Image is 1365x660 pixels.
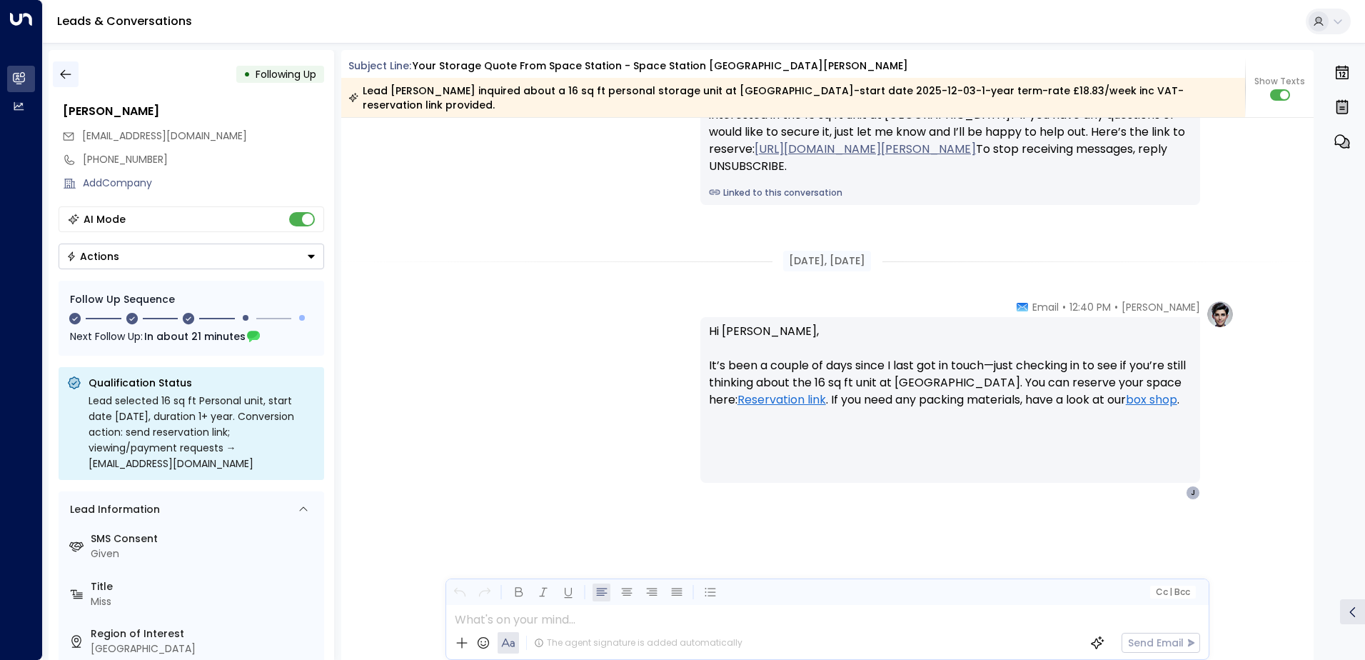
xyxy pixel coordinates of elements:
[1155,587,1189,597] span: Cc Bcc
[348,84,1237,112] div: Lead [PERSON_NAME] inquired about a 16 sq ft personal storage unit at [GEOGRAPHIC_DATA]-start dat...
[256,67,316,81] span: Following Up
[91,626,318,641] label: Region of Interest
[450,584,468,601] button: Undo
[89,376,316,390] p: Qualification Status
[70,292,313,307] div: Follow Up Sequence
[1126,391,1177,409] a: box shop
[1186,486,1200,500] div: J
[1254,75,1305,88] span: Show Texts
[1032,300,1059,314] span: Email
[63,103,324,120] div: [PERSON_NAME]
[91,579,318,594] label: Title
[534,636,742,649] div: The agent signature is added automatically
[91,546,318,561] div: Given
[1149,586,1195,599] button: Cc|Bcc
[57,13,192,29] a: Leads & Conversations
[413,59,908,74] div: Your storage quote from Space Station - Space Station [GEOGRAPHIC_DATA][PERSON_NAME]
[82,129,247,143] span: [EMAIL_ADDRESS][DOMAIN_NAME]
[66,250,119,263] div: Actions
[1206,300,1234,329] img: profile-logo.png
[755,141,976,158] a: [URL][DOMAIN_NAME][PERSON_NAME]
[1114,300,1118,314] span: •
[91,641,318,656] div: [GEOGRAPHIC_DATA]
[783,251,871,271] div: [DATE], [DATE]
[1122,300,1200,314] span: [PERSON_NAME]
[144,329,246,344] span: In about 21 minutes
[84,212,126,226] div: AI Mode
[709,323,1192,426] p: Hi [PERSON_NAME], It’s been a couple of days since I last got in touch—just checking in to see if...
[475,584,493,601] button: Redo
[70,329,313,344] div: Next Follow Up:
[59,244,324,269] button: Actions
[83,152,324,167] div: [PHONE_NUMBER]
[1062,300,1066,314] span: •
[243,61,251,87] div: •
[348,59,411,73] span: Subject Line:
[91,594,318,609] div: Miss
[709,89,1192,175] div: Hi [PERSON_NAME], just checking in from [GEOGRAPHIC_DATA]—are you still interested in the 16 sq f...
[83,176,324,191] div: AddCompany
[737,391,826,409] a: Reservation link
[65,502,160,517] div: Lead Information
[91,531,318,546] label: SMS Consent
[1069,300,1111,314] span: 12:40 PM
[59,244,324,269] div: Button group with a nested menu
[89,393,316,471] div: Lead selected 16 sq ft Personal unit, start date [DATE], duration 1+ year. Conversion action: sen...
[82,129,247,144] span: jhafner2246@gmail.com
[709,186,1192,199] a: Linked to this conversation
[1169,587,1172,597] span: |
